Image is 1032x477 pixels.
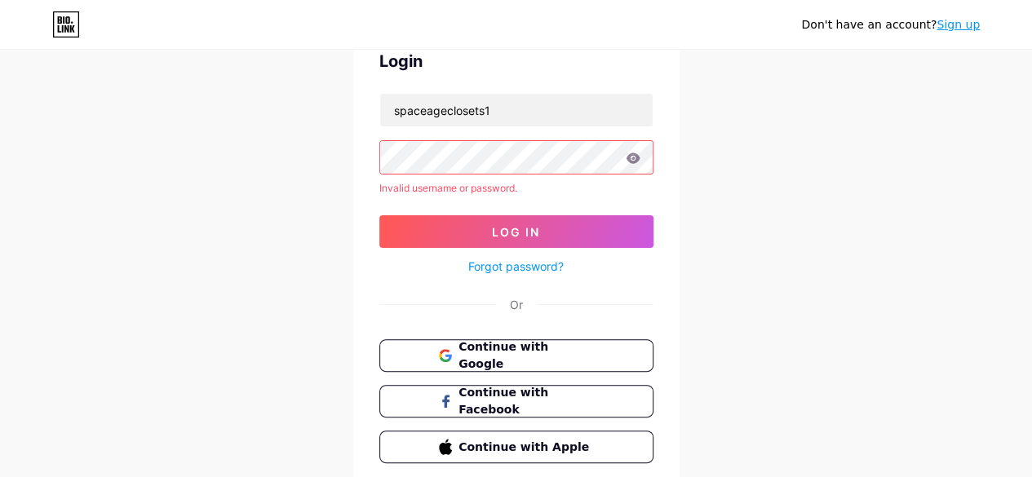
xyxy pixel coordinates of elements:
[379,431,653,463] button: Continue with Apple
[380,94,653,126] input: Username
[379,49,653,73] div: Login
[937,18,980,31] a: Sign up
[510,296,523,313] div: Or
[458,338,593,373] span: Continue with Google
[379,181,653,196] div: Invalid username or password.
[379,339,653,372] button: Continue with Google
[458,384,593,418] span: Continue with Facebook
[468,258,564,275] a: Forgot password?
[458,439,593,456] span: Continue with Apple
[801,16,980,33] div: Don't have an account?
[379,385,653,417] button: Continue with Facebook
[379,215,653,248] button: Log In
[492,225,540,239] span: Log In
